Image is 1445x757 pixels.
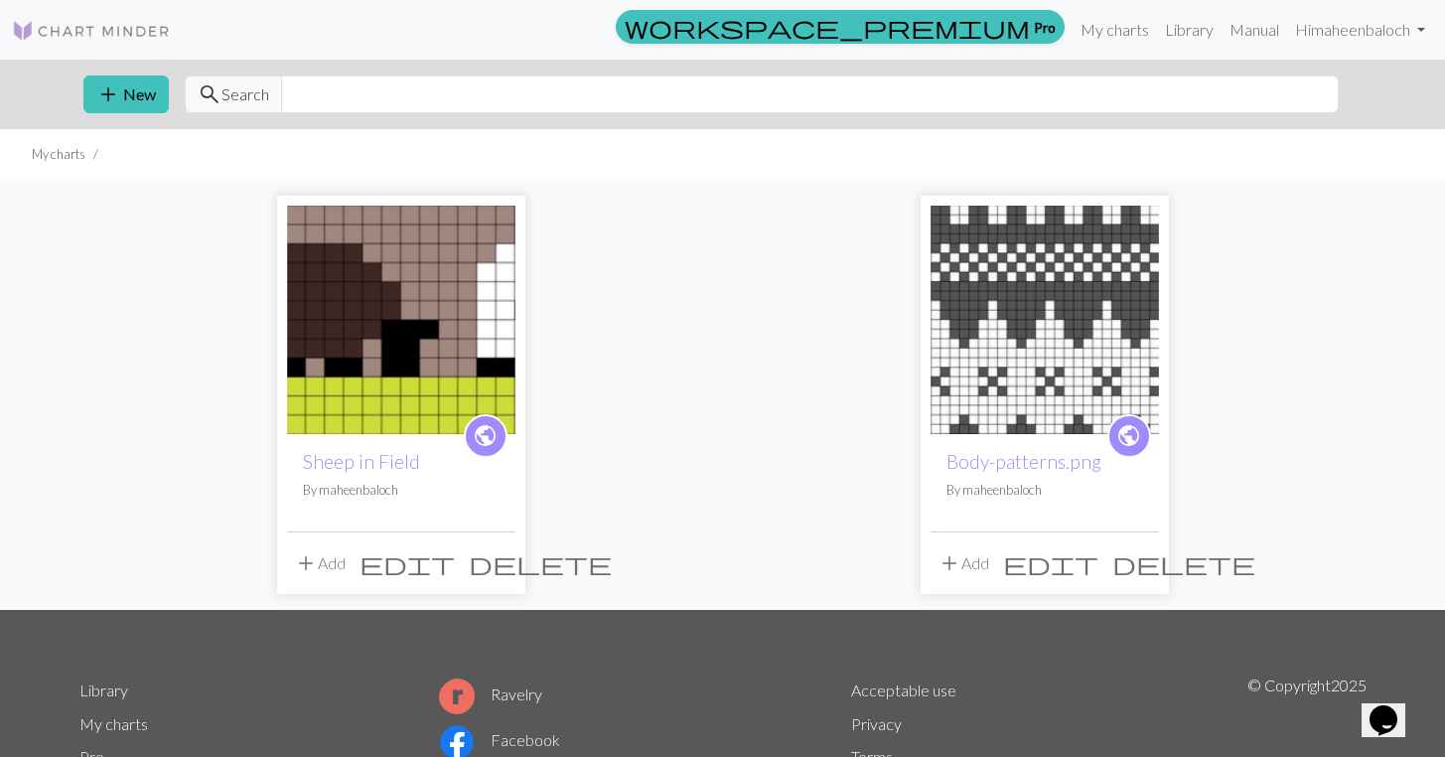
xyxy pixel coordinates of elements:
[996,544,1105,582] button: Edit
[303,450,420,473] a: Sheep in Field
[198,80,221,108] span: search
[1107,414,1151,458] a: public
[946,450,1101,473] a: Body-patterns.png
[1157,10,1222,50] a: Library
[473,416,498,456] i: public
[287,308,515,327] a: sheep
[851,714,902,733] a: Privacy
[287,544,353,582] button: Add
[1222,10,1287,50] a: Manual
[294,549,318,577] span: add
[1003,549,1098,577] span: edit
[1073,10,1157,50] a: My charts
[439,684,542,703] a: Ravelry
[360,551,455,575] i: Edit
[946,481,1143,500] p: By maheenbaloch
[616,10,1065,44] a: Pro
[1105,544,1262,582] button: Delete
[303,481,500,500] p: By maheenbaloch
[1116,416,1141,456] i: public
[353,544,462,582] button: Edit
[464,414,507,458] a: public
[439,730,560,749] a: Facebook
[221,82,269,106] span: Search
[83,76,169,113] button: New
[931,206,1159,434] img: Body-patterns.png
[32,145,85,164] li: My charts
[462,544,619,582] button: Delete
[473,420,498,451] span: public
[1003,551,1098,575] i: Edit
[360,549,455,577] span: edit
[79,714,148,733] a: My charts
[1116,420,1141,451] span: public
[12,19,171,43] img: Logo
[1112,549,1255,577] span: delete
[1287,10,1433,50] a: Himaheenbaloch
[96,80,120,108] span: add
[469,549,612,577] span: delete
[931,544,996,582] button: Add
[938,549,961,577] span: add
[1362,678,1425,737] iframe: chat widget
[439,679,475,714] img: Ravelry logo
[79,681,128,699] a: Library
[851,681,956,699] a: Acceptable use
[287,206,515,434] img: sheep
[625,13,1030,41] span: workspace_premium
[931,308,1159,327] a: Body-patterns.png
